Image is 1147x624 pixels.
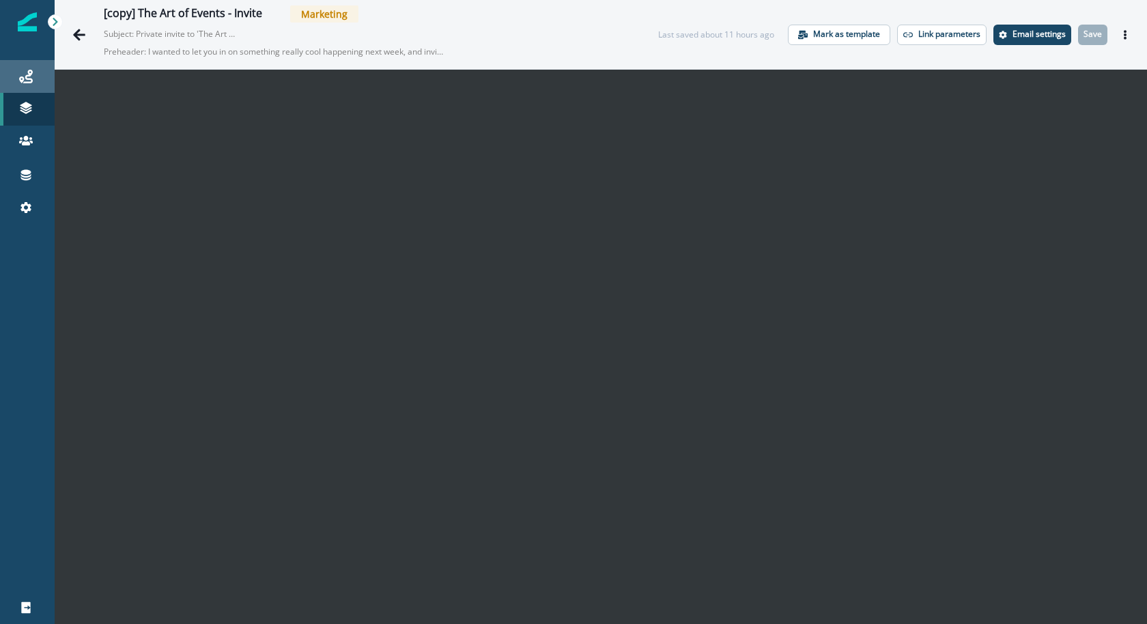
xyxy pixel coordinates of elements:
[1013,29,1066,39] p: Email settings
[813,29,880,39] p: Mark as template
[18,12,37,31] img: Inflection
[104,23,240,40] p: Subject: Private invite to 'The Art Of" event series with [PERSON_NAME] in [GEOGRAPHIC_DATA]
[897,25,987,45] button: Link parameters
[104,40,445,63] p: Preheader: I wanted to let you in on something really cool happening next week, and invite you to...
[993,25,1071,45] button: Settings
[66,21,93,48] button: Go back
[1084,29,1102,39] p: Save
[918,29,980,39] p: Link parameters
[1114,25,1136,45] button: Actions
[104,7,262,22] div: [copy] The Art of Events - Invite
[1078,25,1107,45] button: Save
[658,29,774,41] div: Last saved about 11 hours ago
[788,25,890,45] button: Mark as template
[290,5,358,23] span: Marketing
